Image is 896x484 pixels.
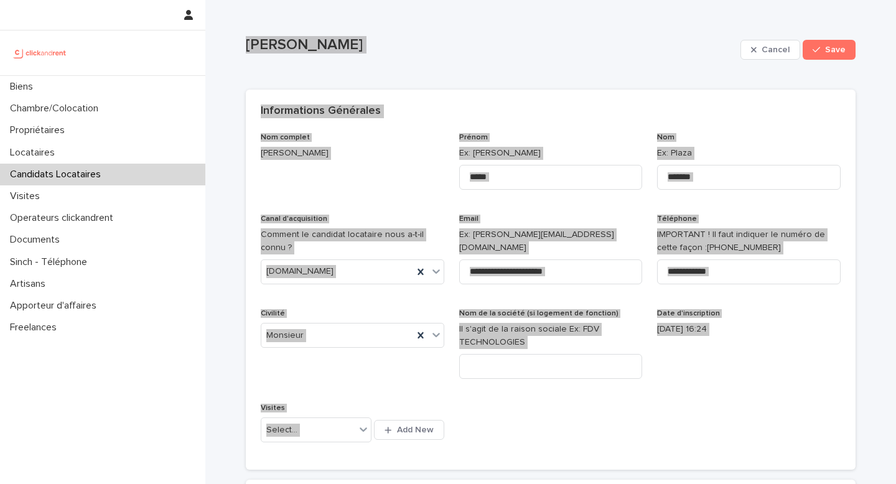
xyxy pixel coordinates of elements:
[707,243,781,252] ringoverc2c-84e06f14122c: Call with Ringover
[5,124,75,136] p: Propriétaires
[5,234,70,246] p: Documents
[740,40,800,60] button: Cancel
[261,215,327,223] span: Canal d'acquisition
[397,426,434,434] span: Add New
[5,300,106,312] p: Apporteur d'affaires
[246,36,735,54] p: [PERSON_NAME]
[657,230,825,252] ringover-84e06f14122c: IMPORTANT ! Il faut indiquer le numéro de cette façon :
[459,323,643,349] p: Il s'agit de la raison sociale Ex: FDV TECHNOLOGIES
[707,243,781,252] ringoverc2c-number-84e06f14122c: [PHONE_NUMBER]
[803,40,856,60] button: Save
[5,256,97,268] p: Sinch - Téléphone
[5,278,55,290] p: Artisans
[266,329,304,342] span: Monsieur
[459,147,643,160] p: Ex: [PERSON_NAME]
[657,134,674,141] span: Nom
[5,190,50,202] p: Visites
[10,40,70,65] img: UCB0brd3T0yccxBKYDjQ
[5,81,43,93] p: Biens
[459,215,478,223] span: Email
[825,45,846,54] span: Save
[261,404,285,412] span: Visites
[5,169,111,180] p: Candidats Locataires
[5,103,108,114] p: Chambre/Colocation
[374,420,444,440] button: Add New
[459,134,488,141] span: Prénom
[5,147,65,159] p: Locataires
[261,147,444,160] p: [PERSON_NAME]
[657,310,720,317] span: Date d'inscription
[657,215,697,223] span: Téléphone
[261,134,310,141] span: Nom complet
[5,322,67,333] p: Freelances
[657,323,841,336] p: [DATE] 16:24
[657,147,841,160] p: Ex: Plaza
[762,45,790,54] span: Cancel
[459,228,643,254] p: Ex: [PERSON_NAME][EMAIL_ADDRESS][DOMAIN_NAME]
[5,212,123,224] p: Operateurs clickandrent
[266,265,334,278] span: [DOMAIN_NAME]
[261,228,444,254] p: Comment le candidat locataire nous a-t-il connu ?
[261,310,285,317] span: Civilité
[261,105,381,118] h2: Informations Générales
[266,424,297,437] div: Select...
[459,310,618,317] span: Nom de la société (si logement de fonction)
